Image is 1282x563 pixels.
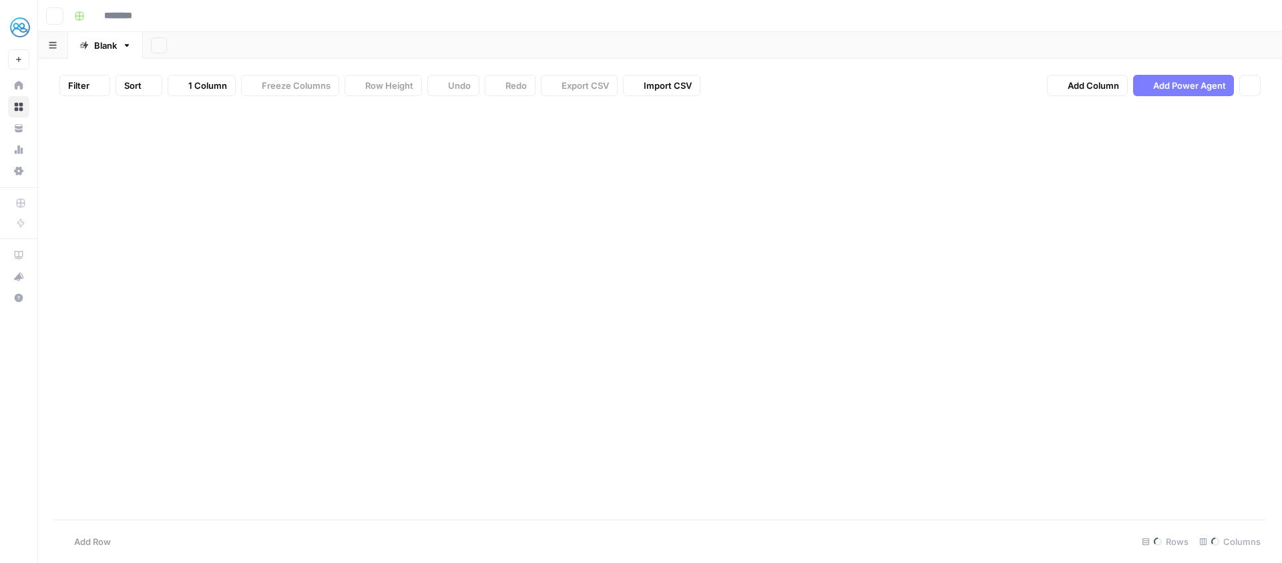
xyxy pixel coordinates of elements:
a: Settings [8,160,29,182]
button: 1 Column [168,75,236,96]
a: Browse [8,96,29,118]
button: Filter [59,75,110,96]
a: Home [8,75,29,96]
button: Help + Support [8,287,29,309]
button: Add Power Agent [1133,75,1234,96]
span: Row Height [365,79,413,92]
span: Add Power Agent [1153,79,1226,92]
button: Export CSV [541,75,618,96]
span: Sort [124,79,142,92]
span: Import CSV [644,79,692,92]
button: Add Row [54,531,119,552]
img: MyHealthTeam Logo [8,15,32,39]
button: Add Column [1047,75,1128,96]
button: Freeze Columns [241,75,339,96]
span: Redo [505,79,527,92]
button: Redo [485,75,536,96]
div: What's new? [9,266,29,287]
span: Add Column [1068,79,1119,92]
a: Usage [8,139,29,160]
span: Export CSV [562,79,609,92]
div: Blank [94,39,117,52]
a: AirOps Academy [8,244,29,266]
div: Rows [1136,531,1194,552]
span: Undo [448,79,471,92]
div: Columns [1194,531,1266,552]
button: Undo [427,75,479,96]
a: Blank [68,32,143,59]
button: Import CSV [623,75,700,96]
a: Your Data [8,118,29,139]
span: Freeze Columns [262,79,331,92]
button: What's new? [8,266,29,287]
button: Workspace: MyHealthTeam [8,11,29,44]
span: Add Row [74,535,111,548]
span: Filter [68,79,89,92]
button: Sort [116,75,162,96]
span: 1 Column [188,79,227,92]
button: Row Height [345,75,422,96]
